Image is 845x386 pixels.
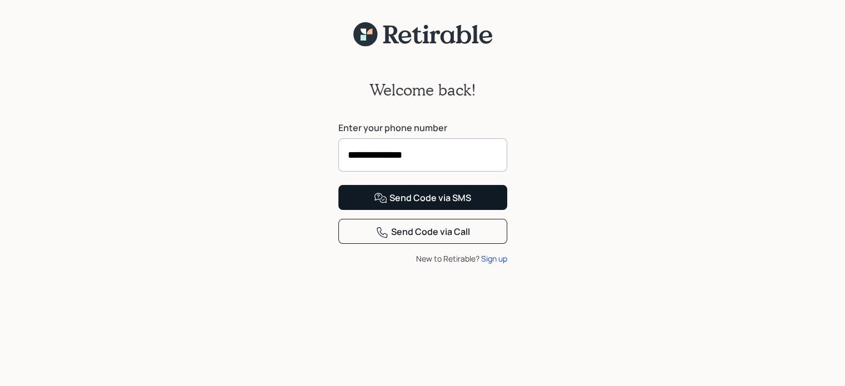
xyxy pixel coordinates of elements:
div: New to Retirable? [338,253,507,264]
label: Enter your phone number [338,122,507,134]
button: Send Code via Call [338,219,507,244]
div: Sign up [481,253,507,264]
div: Send Code via Call [376,225,470,239]
button: Send Code via SMS [338,185,507,210]
div: Send Code via SMS [374,192,471,205]
h2: Welcome back! [369,81,476,99]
